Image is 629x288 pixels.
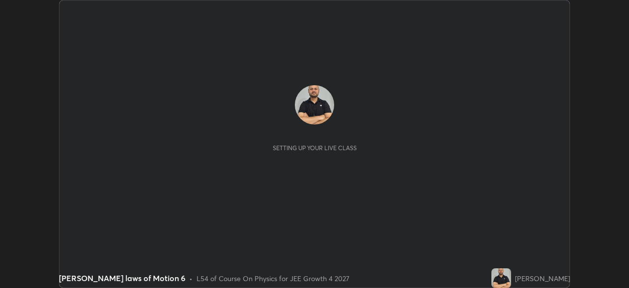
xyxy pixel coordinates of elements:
div: [PERSON_NAME] laws of Motion 6 [59,272,185,284]
div: • [189,273,193,284]
img: 88abb398c7ca4b1491dfe396cc999ae1.jpg [295,85,334,125]
img: 88abb398c7ca4b1491dfe396cc999ae1.jpg [491,268,511,288]
div: L54 of Course On Physics for JEE Growth 4 2027 [197,273,349,284]
div: [PERSON_NAME] [515,273,570,284]
div: Setting up your live class [273,144,357,152]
